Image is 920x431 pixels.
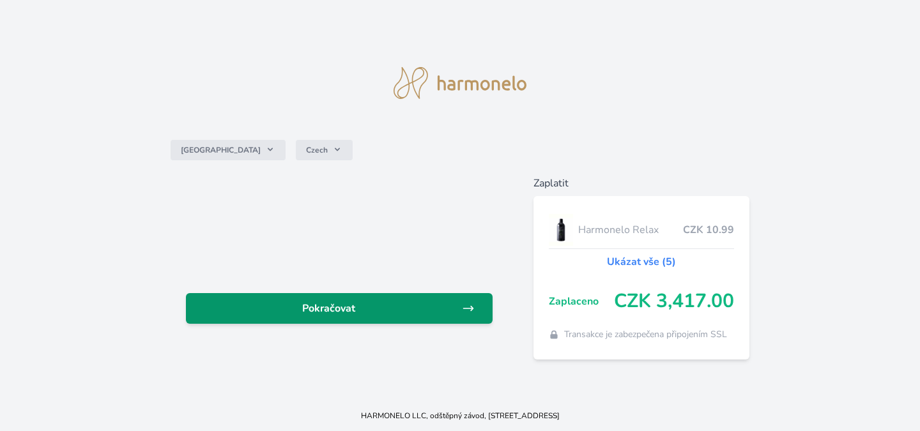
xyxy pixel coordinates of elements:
span: CZK 10.99 [683,222,734,238]
button: Czech [296,140,353,160]
span: Zaplaceno [549,294,615,309]
span: Pokračovat [196,301,462,316]
span: CZK 3,417.00 [614,290,734,313]
img: logo.svg [394,67,526,99]
a: Ukázat vše (5) [607,254,676,269]
button: [GEOGRAPHIC_DATA] [171,140,286,160]
span: Harmonelo Relax [578,222,684,238]
span: [GEOGRAPHIC_DATA] [181,145,261,155]
img: CLEAN_RELAX_se_stinem_x-lo.jpg [549,214,573,246]
span: Czech [306,145,328,155]
h6: Zaplatit [533,176,750,191]
a: Pokračovat [186,293,493,324]
span: Transakce je zabezpečena připojením SSL [564,328,727,341]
